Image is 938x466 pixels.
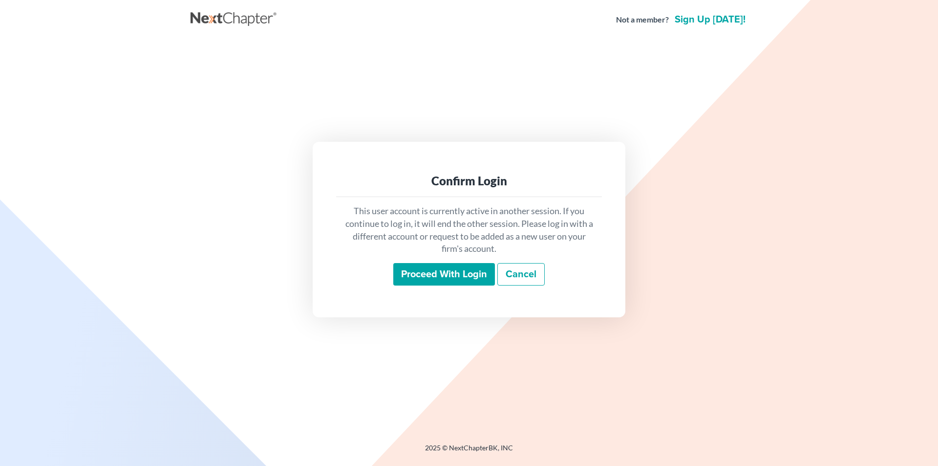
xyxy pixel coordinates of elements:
div: 2025 © NextChapterBK, INC [191,443,747,461]
input: Proceed with login [393,263,495,286]
strong: Not a member? [616,14,669,25]
div: Confirm Login [344,173,594,189]
a: Cancel [497,263,545,286]
a: Sign up [DATE]! [673,15,747,24]
p: This user account is currently active in another session. If you continue to log in, it will end ... [344,205,594,255]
